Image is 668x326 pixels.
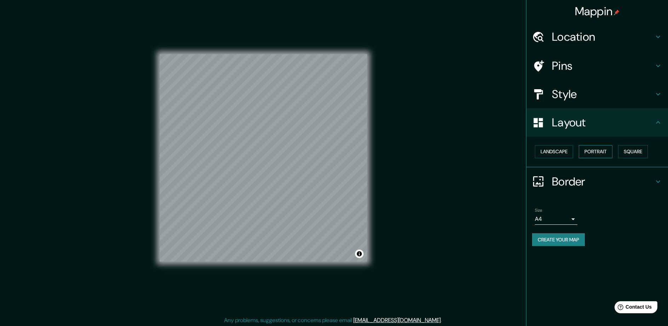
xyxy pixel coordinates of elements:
a: [EMAIL_ADDRESS][DOMAIN_NAME] [353,316,441,324]
div: Border [526,167,668,196]
label: Size [535,207,542,213]
p: Any problems, suggestions, or concerns please email . [224,316,442,325]
h4: Pins [552,59,654,73]
h4: Location [552,30,654,44]
h4: Layout [552,115,654,130]
canvas: Map [160,54,367,262]
h4: Style [552,87,654,101]
h4: Mappin [575,4,620,18]
iframe: Help widget launcher [605,298,660,318]
div: Layout [526,108,668,137]
button: Create your map [532,233,585,246]
button: Portrait [579,145,612,158]
button: Toggle attribution [355,250,364,258]
button: Landscape [535,145,573,158]
div: . [442,316,443,325]
div: Location [526,23,668,51]
div: Pins [526,52,668,80]
div: . [443,316,444,325]
div: A4 [535,213,577,225]
button: Square [618,145,648,158]
h4: Border [552,175,654,189]
img: pin-icon.png [614,10,620,15]
div: Style [526,80,668,108]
